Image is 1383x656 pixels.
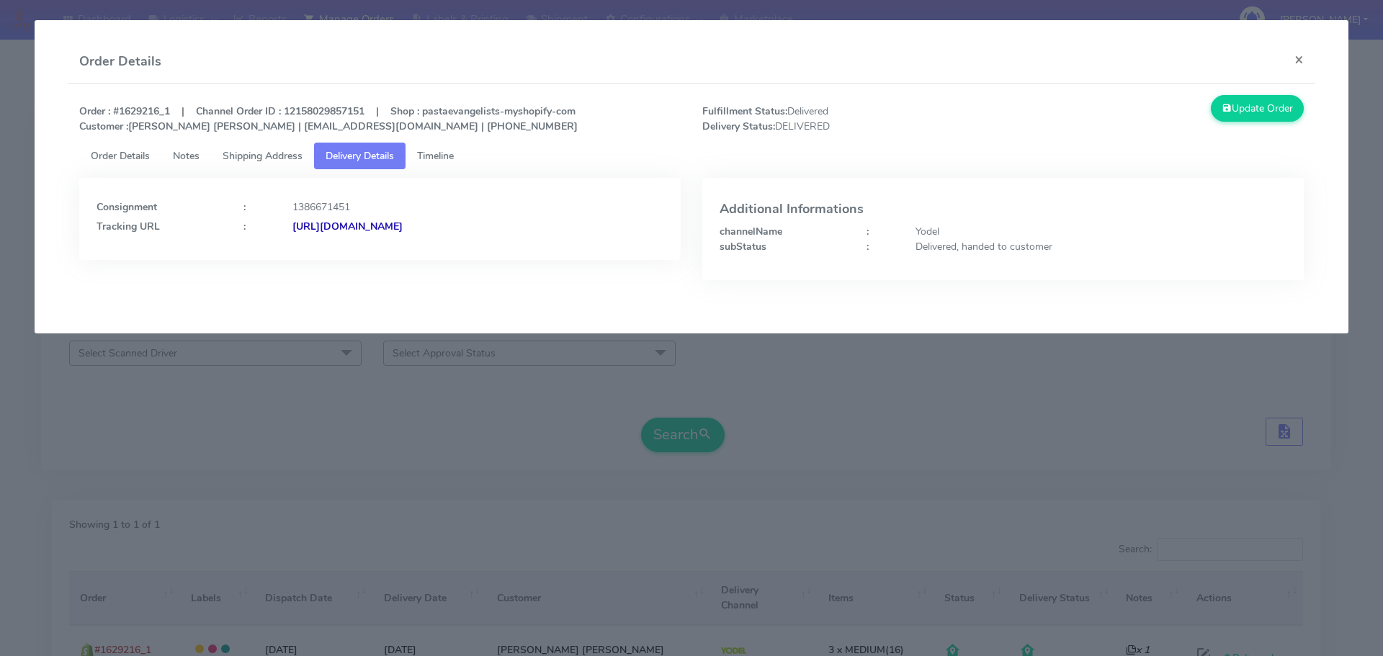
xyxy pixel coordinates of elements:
span: Notes [173,149,200,163]
strong: Fulfillment Status: [702,104,787,118]
span: Order Details [91,149,150,163]
strong: subStatus [720,240,766,253]
strong: : [867,225,869,238]
h4: Additional Informations [720,202,1286,217]
strong: Customer : [79,120,128,133]
span: Timeline [417,149,454,163]
h4: Order Details [79,52,161,71]
div: 1386671451 [282,199,674,215]
strong: : [867,240,869,253]
strong: Delivery Status: [702,120,775,133]
strong: [URL][DOMAIN_NAME] [292,220,403,233]
span: Delivered DELIVERED [691,104,1003,134]
strong: : [243,220,246,233]
div: Delivered, handed to customer [905,239,1297,254]
strong: Consignment [97,200,157,214]
strong: channelName [720,225,782,238]
span: Delivery Details [326,149,394,163]
strong: Tracking URL [97,220,160,233]
ul: Tabs [79,143,1304,169]
strong: Order : #1629216_1 | Channel Order ID : 12158029857151 | Shop : pastaevangelists-myshopify-com [P... [79,104,578,133]
span: Shipping Address [223,149,303,163]
button: Close [1283,40,1315,78]
button: Update Order [1211,95,1304,122]
div: Yodel [905,224,1297,239]
strong: : [243,200,246,214]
